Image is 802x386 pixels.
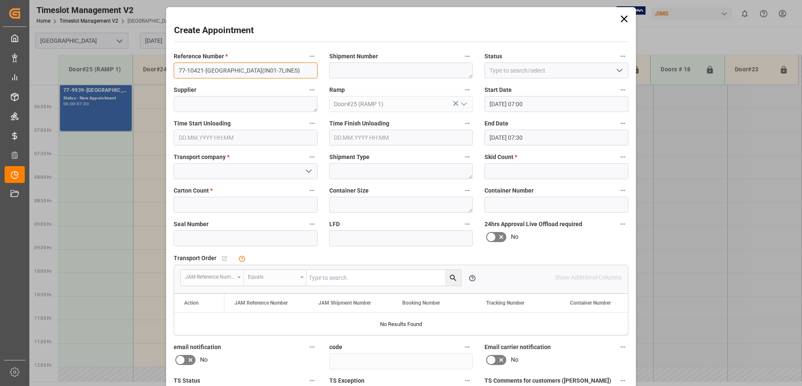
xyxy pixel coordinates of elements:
[484,52,502,61] span: Status
[307,151,318,162] button: Transport company *
[484,63,628,78] input: Type to search/select
[244,270,307,286] button: open menu
[302,165,314,178] button: open menu
[329,220,340,229] span: LFD
[457,98,470,111] button: open menu
[307,375,318,386] button: TS Status
[617,151,628,162] button: Skid Count *
[617,375,628,386] button: TS Comments for customers ([PERSON_NAME])
[185,271,234,281] div: JAM Reference Number
[462,51,473,62] button: Shipment Number
[445,270,461,286] button: search button
[307,270,461,286] input: Type to search
[484,130,628,146] input: DD.MM.YYYY HH:MM
[174,119,231,128] span: Time Start Unloading
[248,271,297,281] div: Equals
[329,52,378,61] span: Shipment Number
[484,220,582,229] span: 24hrs Approval Live Offload required
[174,86,196,94] span: Supplier
[174,52,228,61] span: Reference Number
[329,130,473,146] input: DD.MM.YYYY HH:MM
[462,375,473,386] button: TS Exception
[617,185,628,196] button: Container Number
[511,355,518,364] span: No
[174,24,254,37] h2: Create Appointment
[174,153,229,162] span: Transport company
[200,355,208,364] span: No
[174,376,200,385] span: TS Status
[329,96,473,112] input: Type to search/select
[307,185,318,196] button: Carton Count *
[462,151,473,162] button: Shipment Type
[484,343,551,352] span: Email carrier notification
[617,118,628,129] button: End Date
[307,342,318,352] button: email notification
[484,119,508,128] span: End Date
[184,300,199,306] div: Action
[462,219,473,230] button: LFD
[484,153,517,162] span: Skid Count
[307,219,318,230] button: Seal Number
[484,96,628,112] input: DD.MM.YYYY HH:MM
[462,118,473,129] button: Time Finish Unloading
[486,300,524,306] span: Tracking Number
[462,342,473,352] button: code
[570,300,611,306] span: Container Number
[181,270,244,286] button: open menu
[174,130,318,146] input: DD.MM.YYYY HH:MM
[174,343,221,352] span: email notification
[174,186,213,195] span: Carton Count
[307,118,318,129] button: Time Start Unloading
[174,254,216,263] span: Transport Order
[174,220,208,229] span: Seal Number
[402,300,440,306] span: Booking Number
[234,300,288,306] span: JAM Reference Number
[329,119,389,128] span: Time Finish Unloading
[462,185,473,196] button: Container Size
[307,84,318,95] button: Supplier
[617,219,628,230] button: 24hrs Approval Live Offload required
[329,343,342,352] span: code
[318,300,371,306] span: JAM Shipment Number
[307,51,318,62] button: Reference Number *
[617,84,628,95] button: Start Date
[329,186,369,195] span: Container Size
[617,51,628,62] button: Status
[511,232,518,241] span: No
[617,342,628,352] button: Email carrier notification
[612,64,625,77] button: open menu
[484,376,611,385] span: TS Comments for customers ([PERSON_NAME])
[484,86,512,94] span: Start Date
[329,376,365,385] span: TS Exception
[329,86,345,94] span: Ramp
[329,153,370,162] span: Shipment Type
[462,84,473,95] button: Ramp
[484,186,534,195] span: Container Number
